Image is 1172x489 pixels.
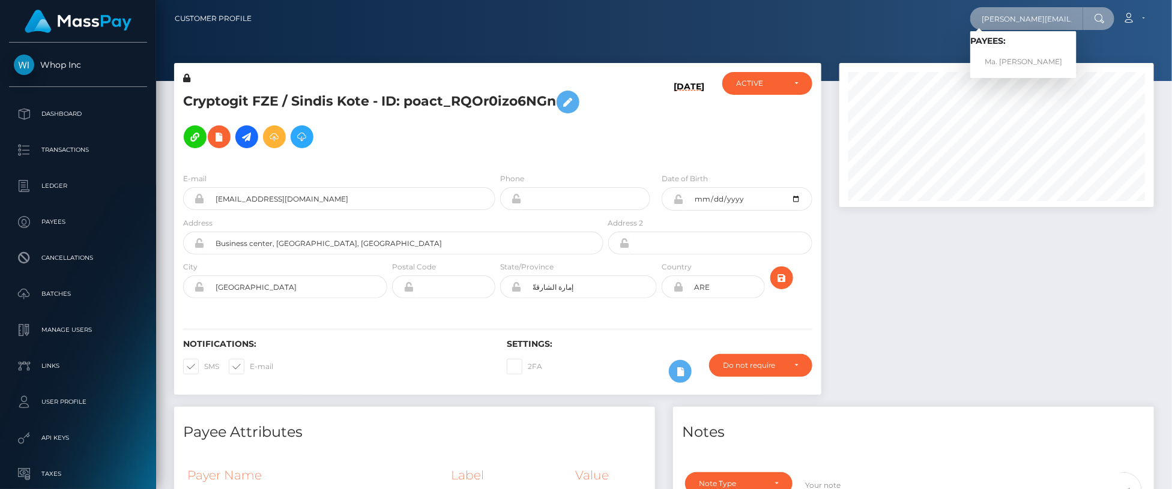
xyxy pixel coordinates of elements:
[14,285,142,303] p: Batches
[736,79,785,88] div: ACTIVE
[14,321,142,339] p: Manage Users
[14,177,142,195] p: Ledger
[9,243,147,273] a: Cancellations
[14,105,142,123] p: Dashboard
[662,173,708,184] label: Date of Birth
[14,249,142,267] p: Cancellations
[722,72,812,95] button: ACTIVE
[682,422,1145,443] h4: Notes
[507,339,812,349] h6: Settings:
[723,361,785,370] div: Do not require
[608,218,644,229] label: Address 2
[9,387,147,417] a: User Profile
[9,351,147,381] a: Links
[9,279,147,309] a: Batches
[183,173,207,184] label: E-mail
[14,357,142,375] p: Links
[9,135,147,165] a: Transactions
[183,85,597,154] h5: Cryptogit FZE / Sindis Kote - ID: poact_RQOr0izo6NGn
[235,125,258,148] a: Initiate Payout
[9,459,147,489] a: Taxes
[183,422,646,443] h4: Payee Attributes
[175,6,252,31] a: Customer Profile
[9,315,147,345] a: Manage Users
[14,213,142,231] p: Payees
[392,262,436,272] label: Postal Code
[9,99,147,129] a: Dashboard
[14,55,34,75] img: Whop Inc
[9,207,147,237] a: Payees
[25,10,131,33] img: MassPay Logo
[14,465,142,483] p: Taxes
[183,262,198,272] label: City
[14,429,142,447] p: API Keys
[9,59,147,70] span: Whop Inc
[662,262,692,272] label: Country
[500,173,524,184] label: Phone
[500,262,554,272] label: State/Province
[183,359,219,374] label: SMS
[507,359,542,374] label: 2FA
[709,354,812,377] button: Do not require
[183,339,489,349] h6: Notifications:
[674,82,704,158] h6: [DATE]
[970,7,1083,30] input: Search...
[9,423,147,453] a: API Keys
[14,141,142,159] p: Transactions
[9,171,147,201] a: Ledger
[970,36,1077,46] h6: Payees:
[229,359,273,374] label: E-mail
[970,51,1077,73] a: Ma. [PERSON_NAME]
[14,393,142,411] p: User Profile
[183,218,213,229] label: Address
[699,479,765,488] div: Note Type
